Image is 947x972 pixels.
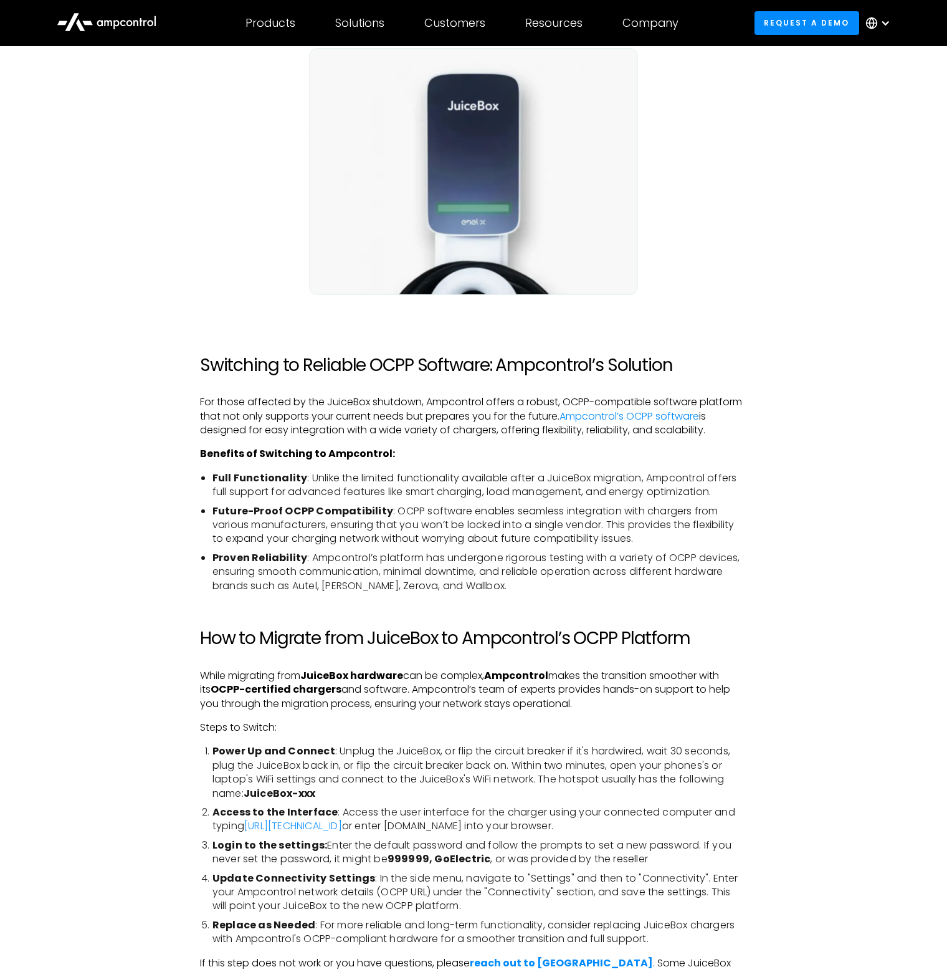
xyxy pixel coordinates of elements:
[484,668,548,683] strong: Ampcontrol
[212,918,315,932] strong: Replace as Needed
[212,744,747,801] li: : Unplug the JuiceBox, or flip the circuit breaker if it's hardwired, wait 30 seconds, plug the J...
[245,16,295,30] div: Products
[525,16,583,30] div: Resources
[424,16,485,30] div: Customers
[309,48,637,294] img: JuiceBox Charger Shutdown and migration of OCPP software
[559,409,699,423] a: Ampcontrol’s OCPP software
[212,504,747,546] li: : OCPP software enables seamless integration with chargers from various manufacturers, ensuring t...
[200,721,747,734] p: Steps to Switch:
[622,16,678,30] div: Company
[212,838,327,852] strong: Login to the settings:
[212,551,747,593] li: : Ampcontrol’s platform has undergone rigorous testing with a variety of OCPP devices, ensuring s...
[212,918,747,946] li: : For more reliable and long-term functionality, consider replacing JuiceBox chargers with Ampcon...
[200,446,395,461] strong: Benefits of Switching to Ampcontrol:
[212,871,376,885] strong: Update Connectivity Settings
[200,628,747,649] h2: How to Migrate from JuiceBox to Ampcontrol’s OCPP Platform
[200,669,747,711] p: While migrating from can be complex, makes the transition smoother with its and software. Ampcont...
[244,786,315,801] strong: JuiceBox-xxx
[211,682,341,696] strong: OCPP-certified chargers
[300,668,403,683] strong: JuiceBox hardware
[200,355,747,376] h2: Switching to Reliable OCPP Software: Ampcontrol’s Solution
[212,504,393,518] strong: Future-Proof OCPP Compatibility
[212,872,747,913] li: : In the side menu, navigate to "Settings" and then to "Connectivity". Enter your Ampcontrol netw...
[335,16,384,30] div: Solutions
[212,805,338,819] strong: Access to the Interface
[200,395,747,437] p: For those affected by the JuiceBox shutdown, Ampcontrol offers a robust, OCPP-compatible software...
[212,839,747,867] li: Enter the default password and follow the prompts to set a new password. If you never set the pas...
[212,471,747,499] li: ‍ : Unlike the limited functionality available after a JuiceBox migration, Ampcontrol offers full...
[212,551,308,565] strong: Proven Reliability
[754,11,859,34] a: Request a demo
[388,852,491,866] strong: 999999, GoElectric
[212,744,335,758] strong: Power Up and Connect
[212,471,308,485] strong: Full Functionality
[244,819,342,833] a: [URL][TECHNICAL_ID]
[470,956,653,970] a: reach out to [GEOGRAPHIC_DATA]
[212,806,747,834] li: : Access the user interface for the charger using your connected computer and typing or enter [DO...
